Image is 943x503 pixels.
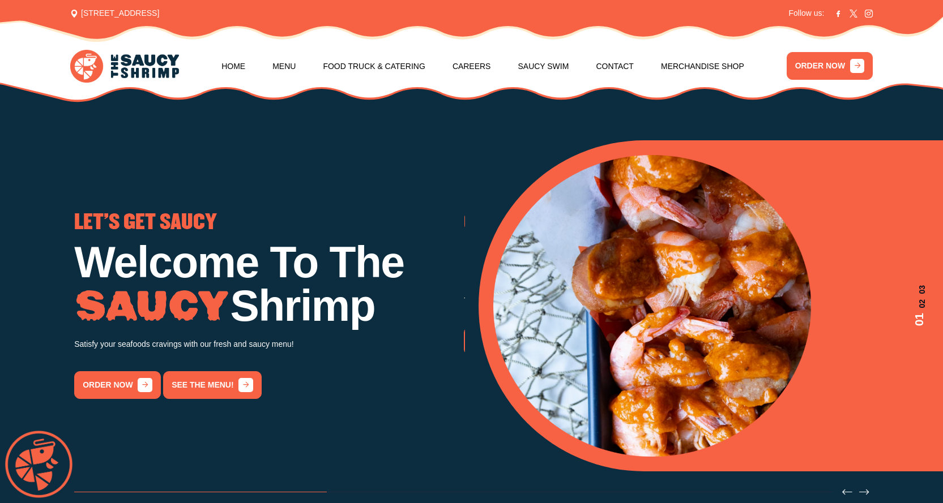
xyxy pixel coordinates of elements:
button: Previous slide [842,487,852,497]
div: 2 / 3 [464,213,854,355]
span: Follow us: [789,7,825,19]
a: order now [74,371,161,399]
a: Contact [596,45,633,88]
button: Next slide [859,487,869,497]
span: LET'S GET SAUCY [74,213,217,233]
a: Saucy Swim [518,45,569,88]
p: Satisfy your seafoods cravings with our fresh and saucy menu! [74,337,464,351]
img: Banner Image [493,155,811,457]
a: order now [464,327,551,355]
span: GO THE WHOLE NINE YARDS [464,213,691,233]
a: Food Truck & Catering [323,45,425,88]
span: 01 [910,313,928,326]
span: [STREET_ADDRESS] [70,7,159,19]
img: logo [70,50,179,83]
img: Image [74,290,230,323]
a: ORDER NOW [787,52,873,80]
h1: Welcome To The Shrimp [74,240,464,328]
a: Home [221,45,245,88]
p: Try our famous Whole Nine Yards sauce! The recipe is our secret! [464,294,854,307]
a: Careers [453,45,491,88]
a: Menu [272,45,296,88]
span: 03 [910,285,928,294]
a: Merchandise Shop [661,45,744,88]
div: 1 / 3 [493,155,928,457]
h1: Low Country Boil [464,240,854,284]
a: See the menu! [163,371,262,399]
div: 1 / 3 [74,213,464,399]
span: 02 [910,299,928,308]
